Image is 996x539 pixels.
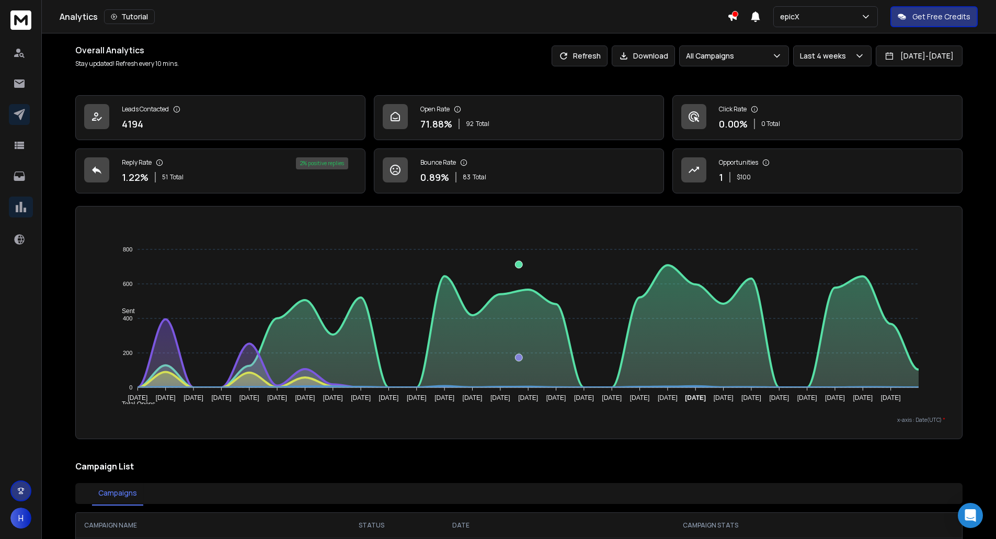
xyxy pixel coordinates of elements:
[296,157,348,169] div: 2 % positive replies
[60,9,727,24] div: Analytics
[719,105,747,113] p: Click Rate
[420,170,449,185] p: 0.89 %
[75,95,365,140] a: Leads Contacted4194
[463,394,483,402] tspan: [DATE]
[170,173,184,181] span: Total
[420,117,452,131] p: 71.88 %
[374,148,664,193] a: Bounce Rate0.89%83Total
[574,394,594,402] tspan: [DATE]
[420,105,450,113] p: Open Rate
[123,246,132,253] tspan: 800
[685,394,706,402] tspan: [DATE]
[741,394,761,402] tspan: [DATE]
[825,394,845,402] tspan: [DATE]
[156,394,176,402] tspan: [DATE]
[93,416,945,424] p: x-axis : Date(UTC)
[123,315,132,322] tspan: 400
[75,44,179,56] h1: Overall Analytics
[714,394,734,402] tspan: [DATE]
[114,307,135,315] span: Sent
[407,394,427,402] tspan: [DATE]
[326,513,417,538] th: STATUS
[75,148,365,193] a: Reply Rate1.22%51Total2% positive replies
[686,51,738,61] p: All Campaigns
[323,394,343,402] tspan: [DATE]
[420,158,456,167] p: Bounce Rate
[797,394,817,402] tspan: [DATE]
[719,170,723,185] p: 1
[719,117,748,131] p: 0.00 %
[658,394,678,402] tspan: [DATE]
[518,394,538,402] tspan: [DATE]
[122,117,143,131] p: 4194
[351,394,371,402] tspan: [DATE]
[466,120,474,128] span: 92
[123,281,132,287] tspan: 600
[490,394,510,402] tspan: [DATE]
[434,394,454,402] tspan: [DATE]
[546,394,566,402] tspan: [DATE]
[463,173,471,181] span: 83
[552,45,608,66] button: Refresh
[295,394,315,402] tspan: [DATE]
[114,400,155,408] span: Total Opens
[417,513,504,538] th: DATE
[129,384,132,391] tspan: 0
[761,120,780,128] p: 0 Total
[128,394,147,402] tspan: [DATE]
[211,394,231,402] tspan: [DATE]
[800,51,850,61] p: Last 4 weeks
[737,173,751,181] p: $ 100
[876,45,963,66] button: [DATE]-[DATE]
[122,105,169,113] p: Leads Contacted
[75,60,179,68] p: Stay updated! Refresh every 10 mins.
[958,503,983,528] div: Open Intercom Messenger
[92,481,143,506] button: Campaigns
[672,95,963,140] a: Click Rate0.00%0 Total
[476,120,489,128] span: Total
[912,12,970,22] p: Get Free Credits
[853,394,873,402] tspan: [DATE]
[504,513,917,538] th: CAMPAIGN STATS
[267,394,287,402] tspan: [DATE]
[633,51,668,61] p: Download
[122,170,148,185] p: 1.22 %
[473,173,486,181] span: Total
[672,148,963,193] a: Opportunities1$100
[602,394,622,402] tspan: [DATE]
[573,51,601,61] p: Refresh
[10,508,31,529] button: H
[123,350,132,356] tspan: 200
[890,6,978,27] button: Get Free Credits
[630,394,650,402] tspan: [DATE]
[719,158,758,167] p: Opportunities
[104,9,155,24] button: Tutorial
[379,394,398,402] tspan: [DATE]
[75,460,963,473] h2: Campaign List
[374,95,664,140] a: Open Rate71.88%92Total
[780,12,804,22] p: epicX
[239,394,259,402] tspan: [DATE]
[76,513,326,538] th: CAMPAIGN NAME
[881,394,901,402] tspan: [DATE]
[612,45,675,66] button: Download
[122,158,152,167] p: Reply Rate
[770,394,789,402] tspan: [DATE]
[184,394,203,402] tspan: [DATE]
[162,173,168,181] span: 51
